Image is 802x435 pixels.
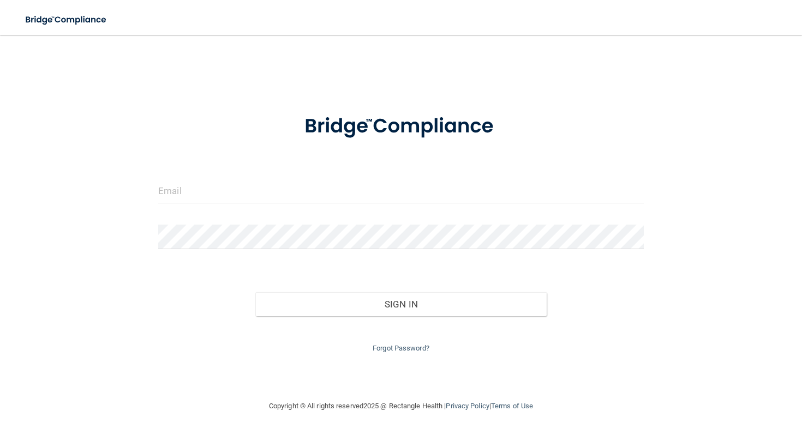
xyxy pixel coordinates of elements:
[284,100,518,153] img: bridge_compliance_login_screen.278c3ca4.svg
[446,402,489,410] a: Privacy Policy
[158,179,644,203] input: Email
[491,402,533,410] a: Terms of Use
[255,292,547,316] button: Sign In
[373,344,429,352] a: Forgot Password?
[202,389,600,424] div: Copyright © All rights reserved 2025 @ Rectangle Health | |
[16,9,117,31] img: bridge_compliance_login_screen.278c3ca4.svg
